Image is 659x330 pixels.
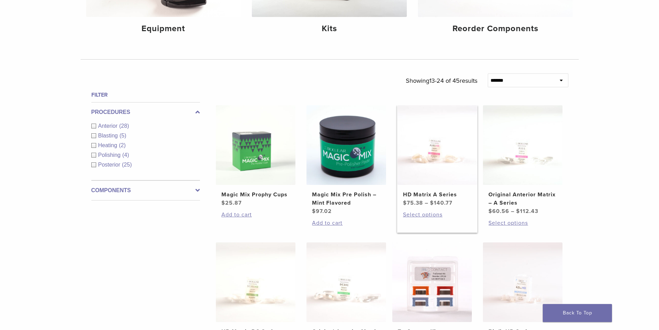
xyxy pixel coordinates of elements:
h2: Magic Mix Pre Polish – Mint Flavored [312,190,381,207]
span: $ [221,199,225,206]
span: Heating [98,142,119,148]
span: 13-24 of 45 [429,77,460,84]
img: Original Anterior Matrix - DC Series [306,242,386,322]
span: Blasting [98,133,120,139]
h4: Reorder Components [423,23,567,35]
span: Polishing [98,152,122,158]
img: Original Anterior Matrix - A Series [483,105,562,185]
span: Anterior [98,123,119,129]
bdi: 97.02 [312,208,332,215]
h2: HD Matrix A Series [403,190,472,199]
span: $ [488,208,492,215]
img: HD Matrix DC Series [216,242,295,322]
h4: Filter [91,91,200,99]
a: Magic Mix Prophy CupsMagic Mix Prophy Cups $25.87 [216,105,296,207]
a: Select options for “HD Matrix A Series” [403,211,472,219]
span: (4) [122,152,129,158]
bdi: 60.56 [488,208,509,215]
a: HD Matrix A SeriesHD Matrix A Series [397,105,478,207]
a: Back To Top [543,304,612,322]
span: Posterior [98,162,122,168]
img: HD Matrix A Series [397,105,477,185]
span: (28) [119,123,129,129]
h2: Original Anterior Matrix – A Series [488,190,557,207]
h2: Magic Mix Prophy Cups [221,190,290,199]
bdi: 140.77 [430,199,452,206]
span: – [425,199,428,206]
a: Add to cart: “Magic Mix Prophy Cups” [221,211,290,219]
img: TruContact Kit [392,242,472,322]
span: $ [312,208,316,215]
img: Biofit HD Series [483,242,562,322]
h4: Kits [257,23,401,35]
a: Select options for “Original Anterior Matrix - A Series” [488,219,557,227]
p: Showing results [406,73,477,88]
label: Components [91,186,200,195]
img: Magic Mix Pre Polish - Mint Flavored [306,105,386,185]
span: – [511,208,514,215]
span: $ [403,199,407,206]
a: Add to cart: “Magic Mix Pre Polish - Mint Flavored” [312,219,381,227]
h4: Equipment [92,23,236,35]
a: Magic Mix Pre Polish - Mint FlavoredMagic Mix Pre Polish – Mint Flavored $97.02 [306,105,387,215]
span: $ [516,208,520,215]
bdi: 112.43 [516,208,538,215]
span: $ [430,199,434,206]
bdi: 25.87 [221,199,242,206]
bdi: 75.38 [403,199,423,206]
a: Original Anterior Matrix - A SeriesOriginal Anterior Matrix – A Series [483,105,563,215]
img: Magic Mix Prophy Cups [216,105,295,185]
span: (5) [119,133,126,139]
span: (2) [119,142,126,148]
label: Procedures [91,108,200,116]
span: (25) [122,162,132,168]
